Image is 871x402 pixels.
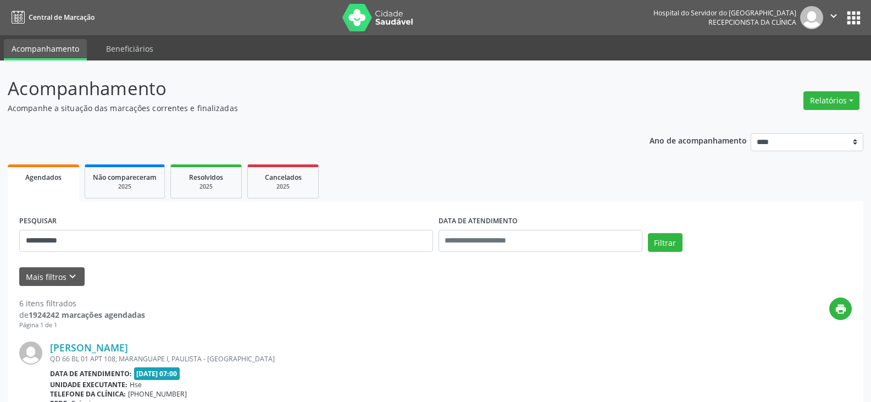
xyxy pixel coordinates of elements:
a: Acompanhamento [4,39,87,60]
span: Cancelados [265,173,302,182]
label: DATA DE ATENDIMENTO [439,213,518,230]
span: Recepcionista da clínica [708,18,796,27]
p: Acompanhamento [8,75,607,102]
span: Agendados [25,173,62,182]
div: 2025 [179,183,234,191]
a: [PERSON_NAME] [50,342,128,354]
button: Filtrar [648,233,683,252]
span: [PHONE_NUMBER] [128,389,187,399]
span: Central de Marcação [29,13,95,22]
img: img [19,342,42,365]
strong: 1924242 marcações agendadas [29,310,145,320]
span: [DATE] 07:00 [134,367,180,380]
a: Beneficiários [98,39,161,58]
i: keyboard_arrow_down [66,271,79,283]
a: Central de Marcação [8,8,95,26]
b: Unidade executante: [50,380,127,389]
div: 2025 [93,183,157,191]
span: Resolvidos [189,173,223,182]
button: apps [844,8,863,27]
b: Data de atendimento: [50,369,132,378]
button: print [829,298,852,320]
div: 6 itens filtrados [19,298,145,309]
button:  [823,6,844,29]
div: Página 1 de 1 [19,321,145,330]
i:  [828,10,840,22]
span: Não compareceram [93,173,157,182]
button: Mais filtroskeyboard_arrow_down [19,267,85,287]
label: PESQUISAR [19,213,57,230]
div: de [19,309,145,321]
p: Ano de acompanhamento [650,133,747,147]
div: Hospital do Servidor do [GEOGRAPHIC_DATA] [653,8,796,18]
p: Acompanhe a situação das marcações correntes e finalizadas [8,102,607,114]
span: Hse [130,380,142,389]
div: 2025 [256,183,310,191]
button: Relatórios [803,91,859,110]
i: print [835,303,847,315]
img: img [800,6,823,29]
b: Telefone da clínica: [50,389,126,399]
div: QD 66 BL 01 APT 108, MARANGUAPE I, PAULISTA - [GEOGRAPHIC_DATA] [50,354,687,364]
